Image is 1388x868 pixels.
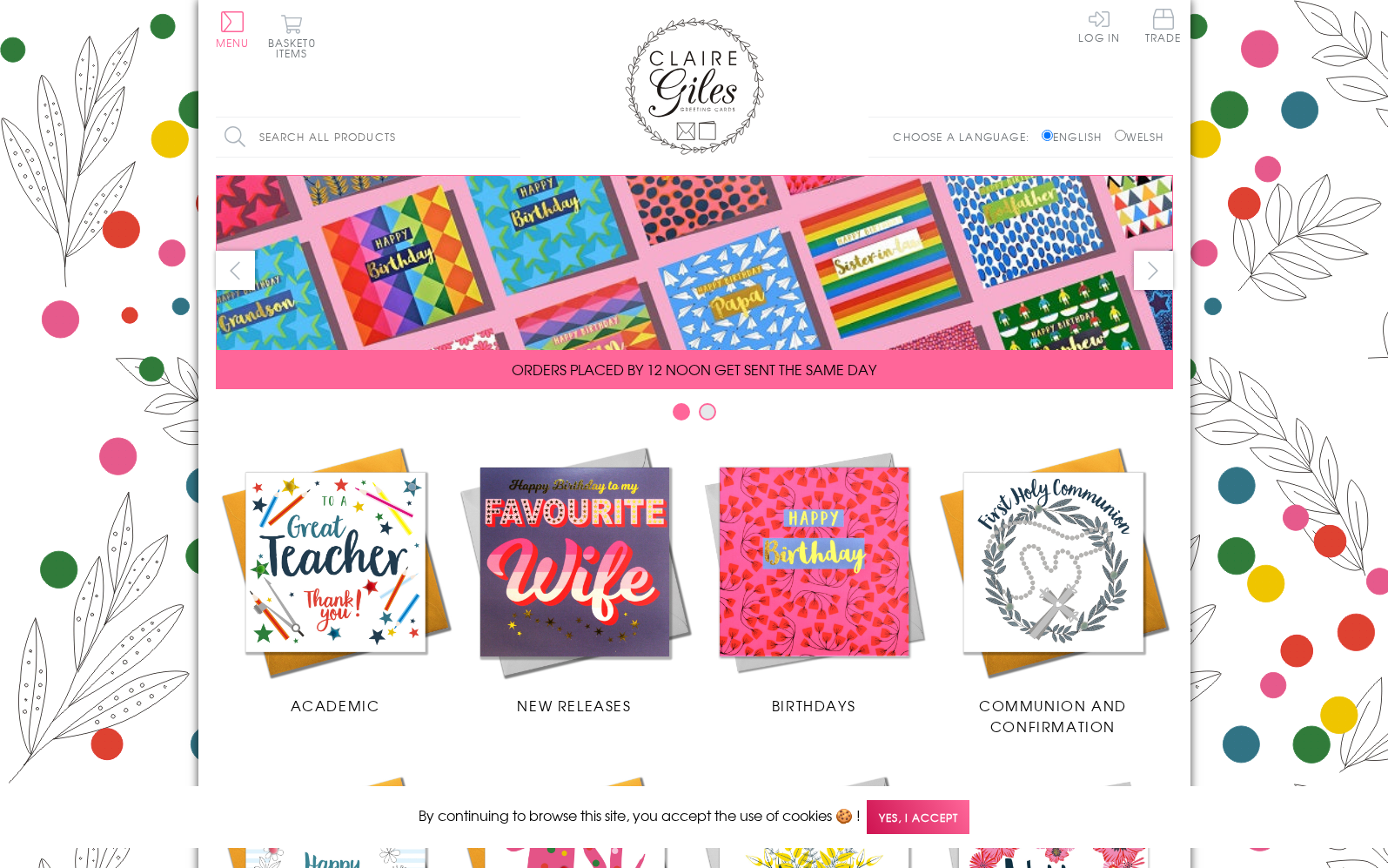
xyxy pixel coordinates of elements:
button: prev [216,251,255,290]
span: Academic [291,695,380,716]
input: Search [503,118,520,157]
a: Academic [216,442,455,716]
button: Carousel Page 1 (Current Slide) [673,403,690,421]
span: ORDERS PLACED BY 12 NOON GET SENT THE SAME DAY [512,359,876,380]
input: Search all products [216,118,520,157]
div: Carousel Pagination [216,402,1173,429]
a: Trade [1145,9,1182,46]
input: Welsh [1115,130,1126,141]
span: Yes, I accept [867,800,969,834]
span: Birthdays [772,695,855,716]
label: Welsh [1115,129,1164,145]
a: Log In [1078,9,1120,43]
label: English [1042,129,1110,145]
a: New Releases [455,442,694,716]
span: Menu [216,35,250,50]
img: Claire Giles Greetings Cards [625,17,764,155]
span: 0 items [276,35,316,61]
span: Trade [1145,9,1182,43]
a: Communion and Confirmation [934,442,1173,737]
button: Menu [216,11,250,48]
button: next [1134,251,1173,290]
button: Basket0 items [268,14,316,58]
span: Communion and Confirmation [979,695,1127,737]
button: Carousel Page 2 [699,403,716,421]
input: English [1042,130,1053,141]
span: New Releases [517,695,631,716]
a: Birthdays [694,442,934,716]
p: Choose a language: [893,129,1038,145]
